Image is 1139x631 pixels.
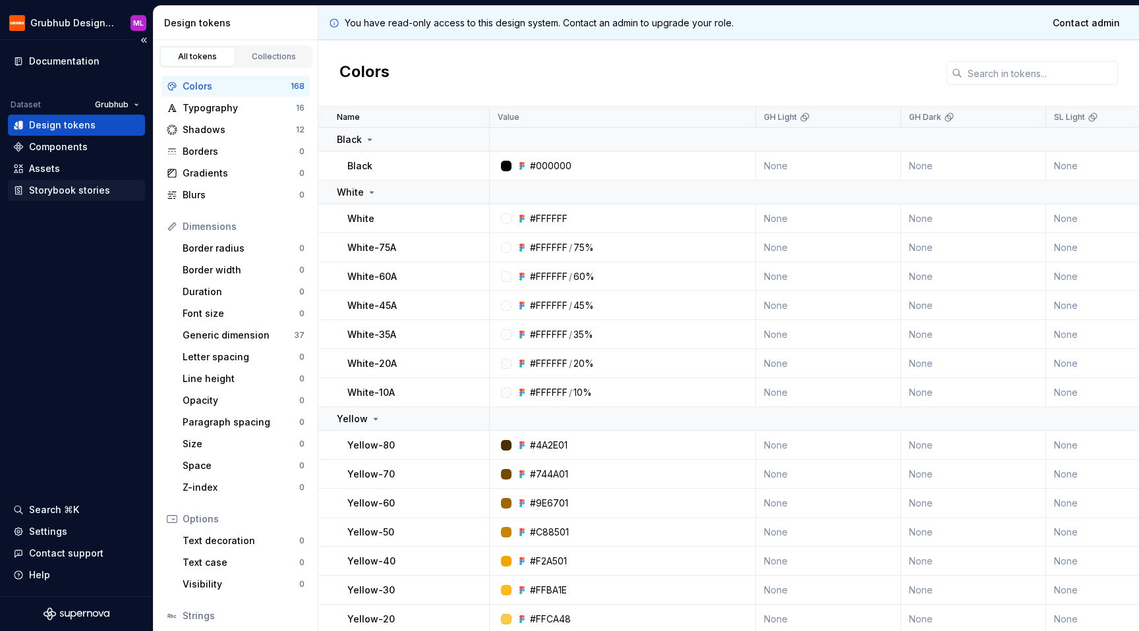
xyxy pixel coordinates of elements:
[901,233,1046,262] td: None
[8,136,145,157] a: Components
[183,307,299,320] div: Font size
[901,489,1046,518] td: None
[347,497,395,510] p: Yellow-60
[347,212,374,225] p: White
[901,349,1046,378] td: None
[177,260,310,281] a: Border width0
[183,167,299,180] div: Gradients
[8,543,145,564] button: Contact support
[8,115,145,136] a: Design tokens
[183,578,299,591] div: Visibility
[337,412,368,425] p: Yellow
[573,357,594,370] div: 20%
[530,270,568,283] div: #FFFFFF
[183,123,296,136] div: Shadows
[177,433,310,454] a: Size0
[241,51,307,62] div: Collections
[573,299,594,312] div: 45%
[299,395,305,406] div: 0
[756,547,901,576] td: None
[756,151,901,180] td: None
[29,547,103,560] div: Contact support
[177,346,310,368] a: Letter spacing0
[183,459,299,472] div: Space
[347,328,396,341] p: White-35A
[30,16,115,30] div: Grubhub Design System
[44,607,109,620] svg: Supernova Logo
[530,584,567,597] div: #FFBA1E
[756,291,901,320] td: None
[29,568,50,582] div: Help
[901,291,1046,320] td: None
[183,242,299,255] div: Border radius
[29,140,88,153] div: Components
[347,584,395,597] p: Yellow-30
[95,99,129,110] span: Grubhub
[530,555,567,568] div: #F2A501
[8,180,145,201] a: Storybook stories
[756,204,901,233] td: None
[347,270,397,283] p: White-60A
[1044,11,1128,35] a: Contact admin
[177,455,310,476] a: Space0
[8,499,145,520] button: Search ⌘K
[183,80,291,93] div: Colors
[901,431,1046,460] td: None
[901,204,1046,233] td: None
[183,534,299,547] div: Text decoration
[347,555,395,568] p: Yellow-40
[299,439,305,449] div: 0
[183,101,296,115] div: Typography
[756,489,901,518] td: None
[8,564,145,586] button: Help
[291,81,305,92] div: 168
[573,241,594,254] div: 75%
[756,576,901,605] td: None
[347,613,395,626] p: Yellow-20
[1053,16,1120,30] span: Contact admin
[183,350,299,364] div: Letter spacing
[569,328,572,341] div: /
[294,330,305,341] div: 37
[901,151,1046,180] td: None
[183,609,305,622] div: Strings
[183,372,299,385] div: Line height
[299,417,305,427] div: 0
[183,188,299,202] div: Blurs
[764,112,797,123] p: GH Light
[177,530,310,551] a: Text decoration0
[569,241,572,254] div: /
[901,262,1046,291] td: None
[347,241,396,254] p: White-75A
[573,328,593,341] div: 35%
[530,386,568,399] div: #FFFFFF
[299,373,305,384] div: 0
[569,386,572,399] div: /
[347,159,372,173] p: Black
[901,576,1046,605] td: None
[29,55,100,68] div: Documentation
[498,112,519,123] p: Value
[161,97,310,119] a: Typography16
[177,412,310,433] a: Paragraph spacing0
[164,16,312,30] div: Design tokens
[569,299,572,312] div: /
[530,613,571,626] div: #FFCA48
[901,320,1046,349] td: None
[347,526,394,539] p: Yellow-50
[347,439,395,452] p: Yellow-80
[89,96,145,114] button: Grubhub
[183,220,305,233] div: Dimensions
[8,51,145,72] a: Documentation
[183,263,299,277] div: Border width
[29,119,96,132] div: Design tokens
[161,141,310,162] a: Borders0
[901,378,1046,407] td: None
[11,99,41,110] div: Dataset
[299,243,305,254] div: 0
[183,285,299,298] div: Duration
[177,368,310,389] a: Line height0
[756,431,901,460] td: None
[530,497,568,510] div: #9E6701
[183,556,299,569] div: Text case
